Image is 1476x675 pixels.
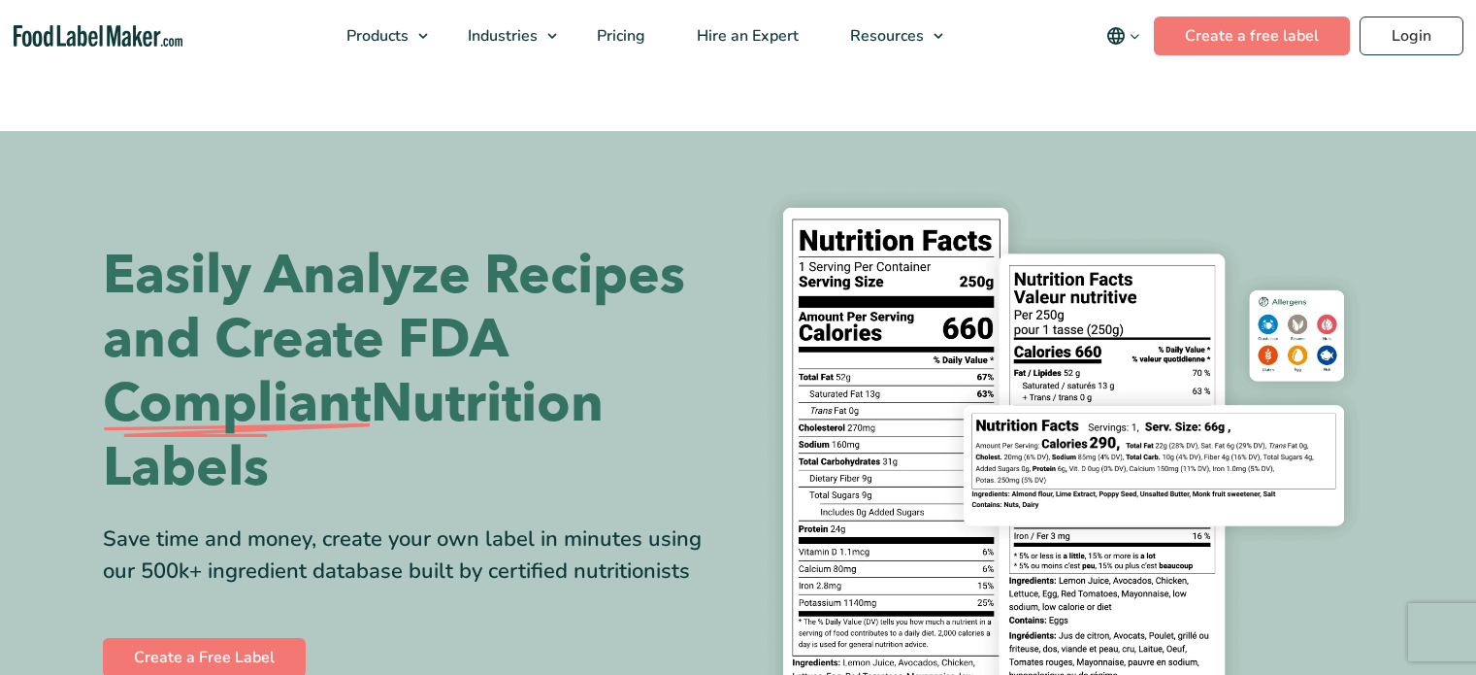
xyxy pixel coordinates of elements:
a: Food Label Maker homepage [14,25,183,48]
h1: Easily Analyze Recipes and Create FDA Nutrition Labels [103,244,724,500]
button: Change language [1093,17,1154,55]
a: Create a free label [1154,17,1350,55]
span: Resources [844,25,926,47]
div: Save time and money, create your own label in minutes using our 500k+ ingredient database built b... [103,523,724,588]
span: Hire an Expert [691,25,801,47]
span: Products [341,25,410,47]
span: Pricing [591,25,647,47]
span: Industries [462,25,540,47]
span: Compliant [103,372,371,436]
a: Login [1360,17,1463,55]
